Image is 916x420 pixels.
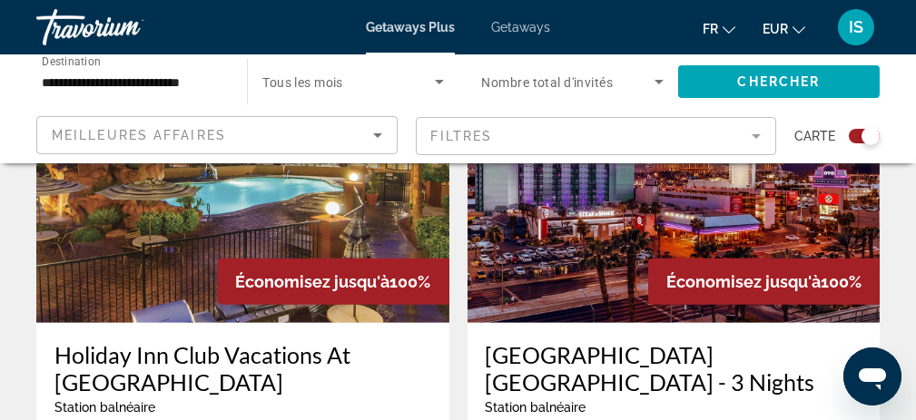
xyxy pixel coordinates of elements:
[262,75,343,90] span: Tous les mois
[218,259,449,305] div: 100%
[486,400,586,415] span: Station balnéaire
[468,33,881,323] img: RM79E01X.jpg
[832,8,880,46] button: User Menu
[36,33,449,323] img: 0110E01X.jpg
[36,4,218,51] a: Travorium
[703,22,718,36] span: fr
[54,400,155,415] span: Station balnéaire
[794,123,835,149] span: Carte
[491,20,550,34] a: Getaways
[482,75,614,90] span: Nombre total d'invités
[843,347,901,405] iframe: Bouton de lancement de la fenêtre de messagerie
[54,341,431,396] a: Holiday Inn Club Vacations At [GEOGRAPHIC_DATA]
[486,341,862,396] a: [GEOGRAPHIC_DATA] [GEOGRAPHIC_DATA] - 3 Nights
[52,128,226,142] span: Meilleures affaires
[703,15,735,42] button: Change language
[849,18,863,36] span: IS
[648,259,880,305] div: 100%
[763,15,805,42] button: Change currency
[52,124,382,146] mat-select: Sort by
[42,55,101,68] span: Destination
[678,65,880,98] button: Chercher
[366,20,455,34] a: Getaways Plus
[666,272,821,291] span: Économisez jusqu'à
[763,22,788,36] span: EUR
[236,272,390,291] span: Économisez jusqu'à
[737,74,820,89] span: Chercher
[416,116,777,156] button: Filter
